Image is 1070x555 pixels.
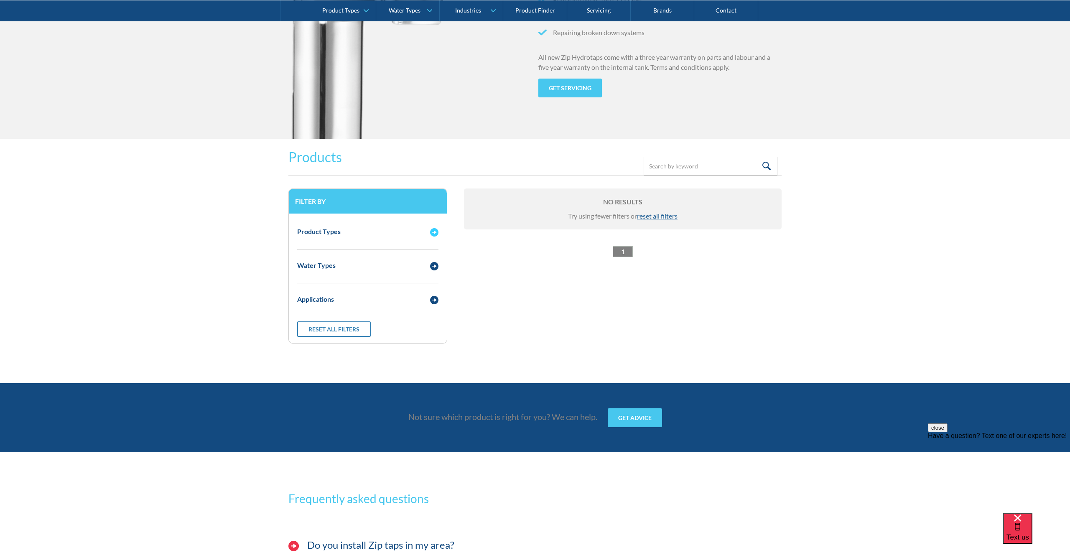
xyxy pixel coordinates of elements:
p: All new Zip Hydrotaps come with a three year warranty on parts and labour and a five year warrant... [538,52,782,72]
div: Industries [455,7,481,14]
div: Product Types [297,227,341,237]
form: Email Form 3 [8,139,1062,364]
div: Water Types [389,7,420,14]
h3: Filter by [295,197,441,205]
li: Repairing broken down systems [538,28,782,38]
iframe: podium webchat widget prompt [928,423,1070,524]
iframe: podium webchat widget bubble [1003,513,1070,555]
a: 1 [613,246,633,257]
a: Get servicing [538,79,602,97]
div: Water Types [297,260,336,270]
p: Not sure which product is right for you? We can help. [408,410,597,423]
a: Get advice [608,408,662,427]
span: reset all filters [637,212,678,220]
input: Search by keyword [644,157,777,176]
h2: Products [288,147,342,167]
h3: Do you install Zip taps in my area? [307,539,454,551]
h6: No results [472,197,773,207]
div: Applications [297,294,334,304]
h3: Frequently asked questions [288,490,782,507]
div: Product Types [322,7,359,14]
div: List [464,246,782,257]
div: Try using fewer filters or [472,211,773,221]
a: Reset all filters [297,321,371,337]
